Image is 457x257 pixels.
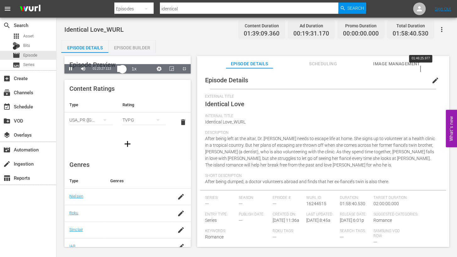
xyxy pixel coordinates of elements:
[272,201,276,206] span: ---
[373,201,399,206] span: 02:00:00.000
[61,40,108,53] button: Episode Details
[205,179,389,184] span: After being dumped, a doctor volunteers abroad and finds that her ex-fiancé’s twin is also there.
[239,212,269,217] span: Publish Date:
[64,26,124,33] span: Identical Love_WURL
[205,119,246,124] span: Identical Love_WURL
[272,218,299,223] span: [DATE] 11:36a
[299,60,346,68] span: Scheduling
[239,201,242,206] span: ---
[272,229,337,234] span: Roku Tags:
[64,97,117,112] th: Type
[23,42,30,49] span: Bits
[306,201,326,206] span: 16244515
[153,64,166,74] button: Jump To Time
[61,40,108,55] div: Episode Details
[205,234,224,239] span: Romance
[272,195,303,200] span: Episode #:
[69,161,90,168] span: Genres
[3,117,11,125] span: VOD
[432,77,439,84] span: edit
[446,110,457,147] button: Open Feedback Widget
[205,201,209,206] span: ---
[306,195,337,200] span: Wurl ID:
[179,118,187,126] span: delete
[244,30,280,37] span: 01:39:09.360
[64,173,105,189] th: Type
[340,234,344,239] span: ---
[69,85,115,92] span: Content Ratings
[64,64,77,74] button: Pause
[338,3,366,14] button: Search
[69,227,83,232] a: Sinclair
[105,173,171,189] th: Genres
[205,173,438,178] span: Short Description
[166,64,178,74] button: Picture-in-Picture
[393,30,428,37] span: 01:58:40.530
[23,62,35,68] span: Series
[93,67,111,70] span: 01:23:27.113
[13,52,20,59] span: Episode
[244,21,280,30] div: Content Duration
[293,30,329,37] span: 00:19:31.170
[108,40,155,53] button: Episode Builder
[205,212,236,217] span: Entry Type:
[69,211,79,215] a: Roku
[108,40,155,55] div: Episode Builder
[69,244,75,249] a: IAB
[64,97,191,132] table: simple table
[347,3,364,14] span: Search
[23,52,37,58] span: Episode
[435,6,451,11] a: Sign Out
[178,64,191,74] button: Exit Fullscreen
[239,195,269,200] span: Season:
[205,76,248,84] span: Episode Details
[343,30,379,37] span: 00:00:00.000
[117,97,171,112] th: Rating
[205,114,438,119] span: Internal Title
[340,218,364,223] span: [DATE] 6:01p
[23,33,34,39] span: Asset
[306,212,337,217] span: Last Updated:
[3,160,11,168] span: Ingestion
[3,174,11,182] span: Reports
[393,21,428,30] div: Total Duration
[205,100,244,108] span: Identical Love
[373,229,404,239] span: Samsung VOD Row:
[306,218,330,223] span: [DATE] 8:45a
[3,146,11,154] span: Automation
[239,218,242,223] span: ---
[205,94,438,99] span: External Title
[13,32,20,40] span: Asset
[122,111,166,129] div: TVPG
[13,42,20,50] div: Bits
[3,22,11,29] span: Search
[373,195,438,200] span: Target Duration:
[117,66,124,72] div: Progress Bar
[176,115,191,130] button: delete
[205,218,217,223] span: Series
[373,239,377,244] span: ---
[69,194,83,199] a: Nielsen
[15,2,45,16] img: ans4CAIJ8jUAAAAAAAAAAAAAAAAAAAAAAAAgQb4GAAAAAAAAAAAAAAAAAAAAAAAAJMjXAAAAAAAAAAAAAAAAAAAAAAAAgAT5G...
[205,130,438,135] span: Description
[373,60,420,68] span: Image Management
[3,75,11,82] span: Create
[340,201,365,206] span: 01:58:40.530
[77,64,90,74] button: Mute
[340,212,370,217] span: Release Date:
[13,61,20,69] span: Series
[128,64,140,74] button: Playback Rate
[205,195,236,200] span: Series:
[343,21,379,30] div: Promo Duration
[4,5,11,13] span: menu
[272,212,303,217] span: Created On:
[226,60,273,68] span: Episode Details
[340,195,370,200] span: Duration:
[3,131,11,139] span: Overlays
[428,73,443,88] button: edit
[373,218,392,223] span: Romance
[293,21,329,30] div: Ad Duration
[272,234,276,239] span: ---
[205,136,435,167] span: After being left at the altar, Dr. [PERSON_NAME] needs to escape life at home. She signs up to vo...
[340,229,370,234] span: Search Tags:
